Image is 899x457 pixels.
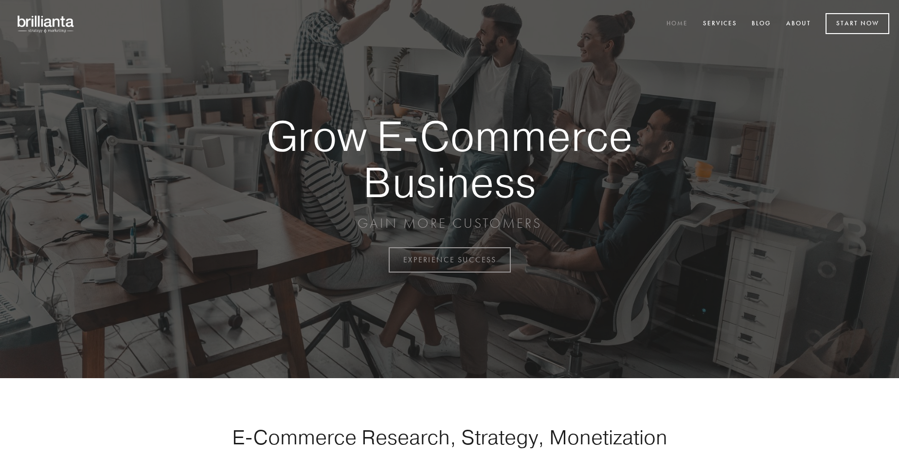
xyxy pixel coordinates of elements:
a: Home [660,16,694,32]
a: Start Now [826,13,889,34]
p: GAIN MORE CUSTOMERS [233,215,666,232]
a: About [780,16,817,32]
img: brillianta - research, strategy, marketing [10,10,83,38]
a: Services [697,16,743,32]
h1: E-Commerce Research, Strategy, Monetization [201,425,698,449]
strong: Grow E-Commerce Business [233,113,666,205]
a: Blog [745,16,777,32]
a: EXPERIENCE SUCCESS [389,247,511,273]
